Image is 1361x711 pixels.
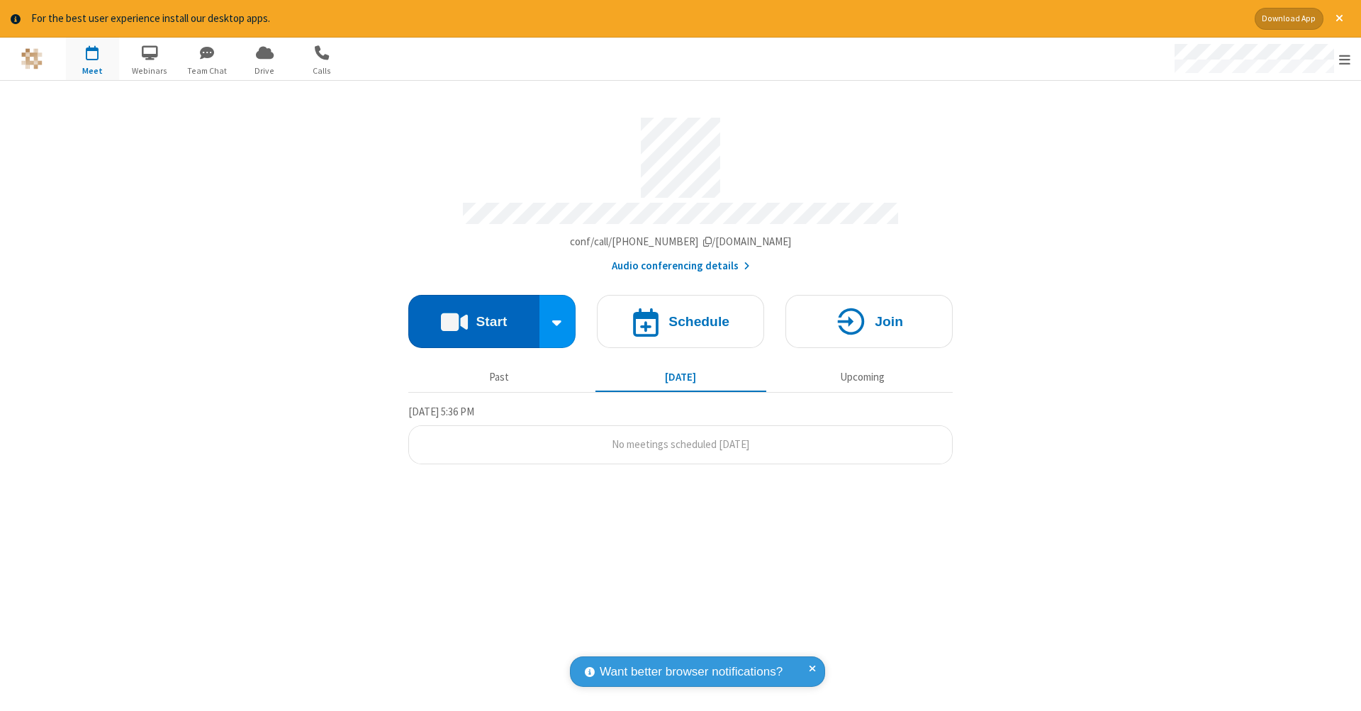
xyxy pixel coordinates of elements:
span: Webinars [123,65,177,77]
button: Upcoming [777,364,948,391]
span: No meetings scheduled [DATE] [612,437,749,451]
div: Open menu [1161,38,1361,80]
button: Schedule [597,295,764,348]
button: Past [414,364,585,391]
h4: Schedule [668,315,729,328]
span: Want better browser notifications? [600,663,783,681]
button: Close alert [1328,8,1350,30]
button: Join [785,295,953,348]
button: Start [408,295,539,348]
span: Copy my meeting room link [570,235,792,248]
section: Account details [408,107,953,274]
span: Drive [238,65,291,77]
button: Audio conferencing details [612,258,750,274]
span: Team Chat [181,65,234,77]
span: Calls [296,65,349,77]
span: Meet [66,65,119,77]
span: [DATE] 5:36 PM [408,405,474,418]
button: [DATE] [595,364,766,391]
h4: Start [476,315,507,328]
button: Download App [1255,8,1323,30]
img: QA Selenium DO NOT DELETE OR CHANGE [21,48,43,69]
div: For the best user experience install our desktop apps. [31,11,1244,27]
h4: Join [875,315,903,328]
section: Today's Meetings [408,403,953,464]
button: Logo [5,38,58,80]
div: Start conference options [539,295,576,348]
button: Copy my meeting room linkCopy my meeting room link [570,234,792,250]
